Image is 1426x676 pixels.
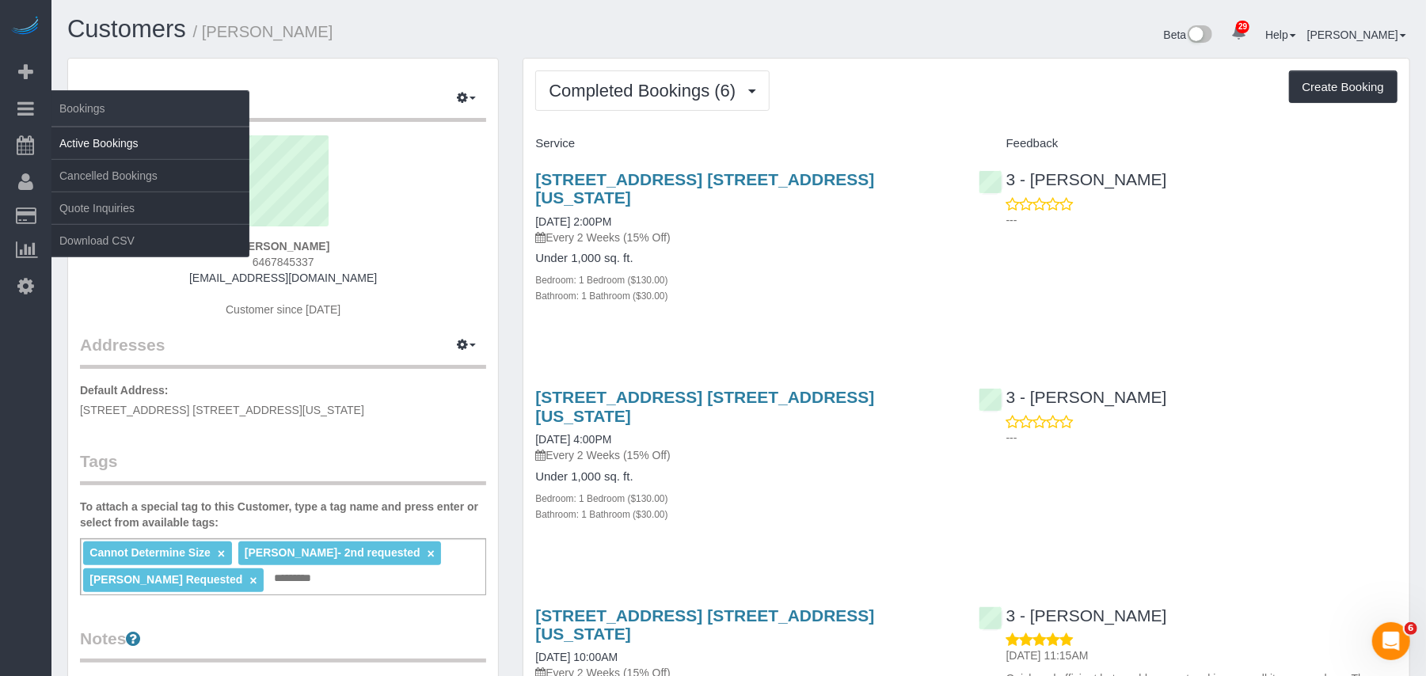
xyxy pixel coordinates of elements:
[80,450,486,485] legend: Tags
[535,651,618,663] a: [DATE] 10:00AM
[1307,28,1406,41] a: [PERSON_NAME]
[1164,28,1213,41] a: Beta
[51,160,249,192] a: Cancelled Bookings
[1236,21,1249,33] span: 29
[979,137,1397,150] h4: Feedback
[80,499,486,530] label: To attach a special tag to this Customer, type a tag name and press enter or select from availabl...
[535,470,954,484] h4: Under 1,000 sq. ft.
[51,90,249,127] span: Bookings
[535,230,954,245] p: Every 2 Weeks (15% Off)
[1405,622,1417,635] span: 6
[51,225,249,256] a: Download CSV
[535,70,770,111] button: Completed Bookings (6)
[51,127,249,159] a: Active Bookings
[1372,622,1410,660] iframe: Intercom live chat
[535,606,874,643] a: [STREET_ADDRESS] [STREET_ADDRESS][US_STATE]
[1006,648,1397,663] p: [DATE] 11:15AM
[189,272,377,284] a: [EMAIL_ADDRESS][DOMAIN_NAME]
[535,215,611,228] a: [DATE] 2:00PM
[1223,16,1254,51] a: 29
[535,291,667,302] small: Bathroom: 1 Bathroom ($30.00)
[1006,430,1397,446] p: ---
[253,256,314,268] span: 6467845337
[80,86,486,122] legend: Customer Info
[89,573,242,586] span: [PERSON_NAME] Requested
[979,606,1167,625] a: 3 - [PERSON_NAME]
[549,81,743,101] span: Completed Bookings (6)
[979,388,1167,406] a: 3 - [PERSON_NAME]
[10,16,41,38] img: Automaid Logo
[89,546,210,559] span: Cannot Determine Size
[535,509,667,520] small: Bathroom: 1 Bathroom ($30.00)
[67,15,186,43] a: Customers
[535,433,611,446] a: [DATE] 4:00PM
[226,303,340,316] span: Customer since [DATE]
[535,275,667,286] small: Bedroom: 1 Bedroom ($130.00)
[535,170,874,207] a: [STREET_ADDRESS] [STREET_ADDRESS][US_STATE]
[427,547,434,560] a: ×
[80,404,364,416] span: [STREET_ADDRESS] [STREET_ADDRESS][US_STATE]
[1289,70,1397,104] button: Create Booking
[535,388,874,424] a: [STREET_ADDRESS] [STREET_ADDRESS][US_STATE]
[535,252,954,265] h4: Under 1,000 sq. ft.
[80,627,486,663] legend: Notes
[535,493,667,504] small: Bedroom: 1 Bedroom ($130.00)
[535,447,954,463] p: Every 2 Weeks (15% Off)
[245,546,420,559] span: [PERSON_NAME]- 2nd requested
[51,127,249,257] ul: Bookings
[51,192,249,224] a: Quote Inquiries
[535,137,954,150] h4: Service
[1006,212,1397,228] p: ---
[218,547,225,560] a: ×
[193,23,333,40] small: / [PERSON_NAME]
[1265,28,1296,41] a: Help
[979,170,1167,188] a: 3 - [PERSON_NAME]
[249,574,257,587] a: ×
[1186,25,1212,46] img: New interface
[80,382,169,398] label: Default Address:
[237,240,329,253] strong: [PERSON_NAME]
